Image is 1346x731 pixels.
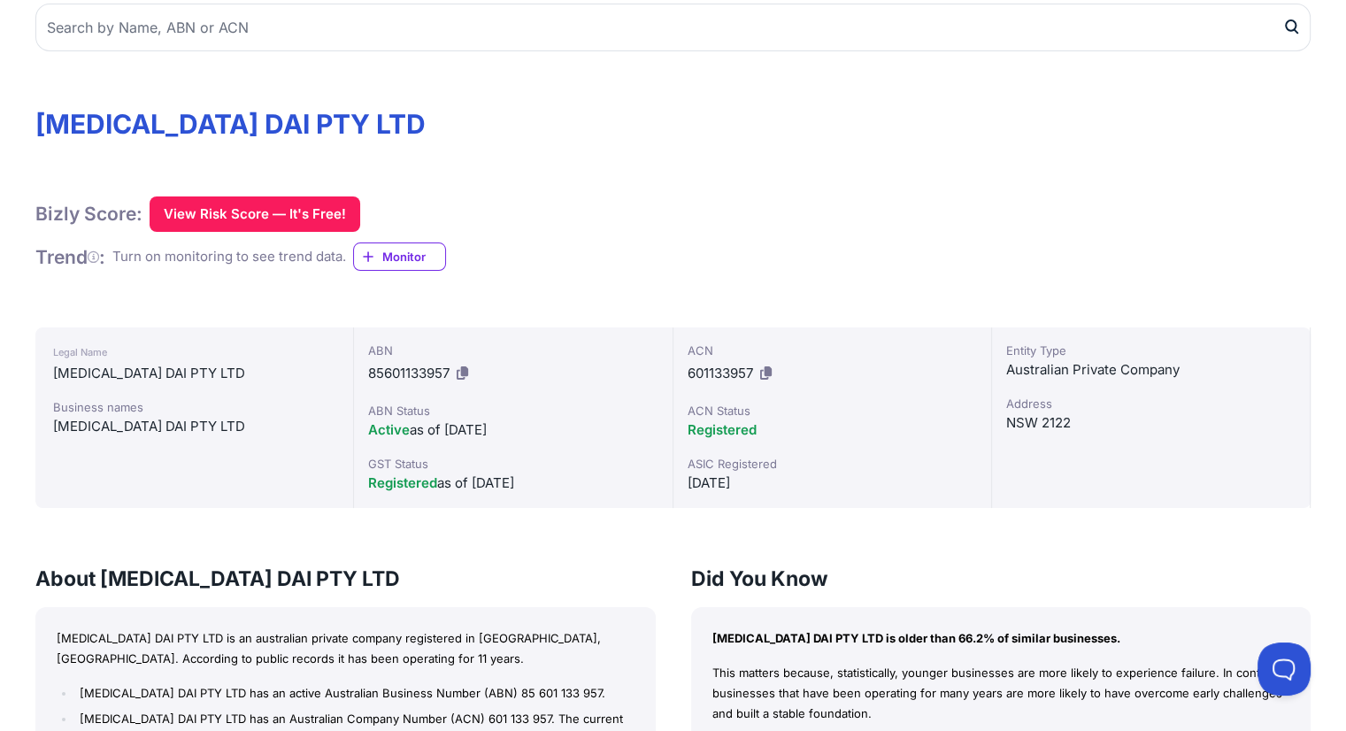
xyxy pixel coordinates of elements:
[368,455,658,473] div: GST Status
[368,402,658,419] div: ABN Status
[57,628,635,669] p: [MEDICAL_DATA] DAI PTY LTD is an australian private company registered in [GEOGRAPHIC_DATA], [GEO...
[688,402,977,419] div: ACN Status
[688,365,753,381] span: 601133957
[53,416,335,437] div: [MEDICAL_DATA] DAI PTY LTD
[688,455,977,473] div: ASIC Registered
[112,247,346,267] div: Turn on monitoring to see trend data.
[353,242,446,271] a: Monitor
[368,365,450,381] span: 85601133957
[712,628,1290,649] p: [MEDICAL_DATA] DAI PTY LTD is older than 66.2% of similar businesses.
[368,474,437,491] span: Registered
[368,342,658,359] div: ABN
[688,421,757,438] span: Registered
[382,248,445,265] span: Monitor
[691,565,1311,593] h3: Did You Know
[35,202,142,226] h1: Bizly Score:
[368,473,658,494] div: as of [DATE]
[75,683,634,704] li: [MEDICAL_DATA] DAI PTY LTD has an active Australian Business Number (ABN) 85 601 133 957.
[35,245,105,269] h1: Trend :
[688,342,977,359] div: ACN
[53,342,335,363] div: Legal Name
[35,108,1311,140] h1: [MEDICAL_DATA] DAI PTY LTD
[712,663,1290,723] p: This matters because, statistically, younger businesses are more likely to experience failure. In...
[1258,643,1311,696] iframe: Toggle Customer Support
[1006,412,1296,434] div: NSW 2122
[53,363,335,384] div: [MEDICAL_DATA] DAI PTY LTD
[1006,359,1296,381] div: Australian Private Company
[1006,342,1296,359] div: Entity Type
[1006,395,1296,412] div: Address
[53,398,335,416] div: Business names
[35,565,656,593] h3: About [MEDICAL_DATA] DAI PTY LTD
[35,4,1311,51] input: Search by Name, ABN or ACN
[368,419,658,441] div: as of [DATE]
[688,473,977,494] div: [DATE]
[150,196,360,232] button: View Risk Score — It's Free!
[368,421,410,438] span: Active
